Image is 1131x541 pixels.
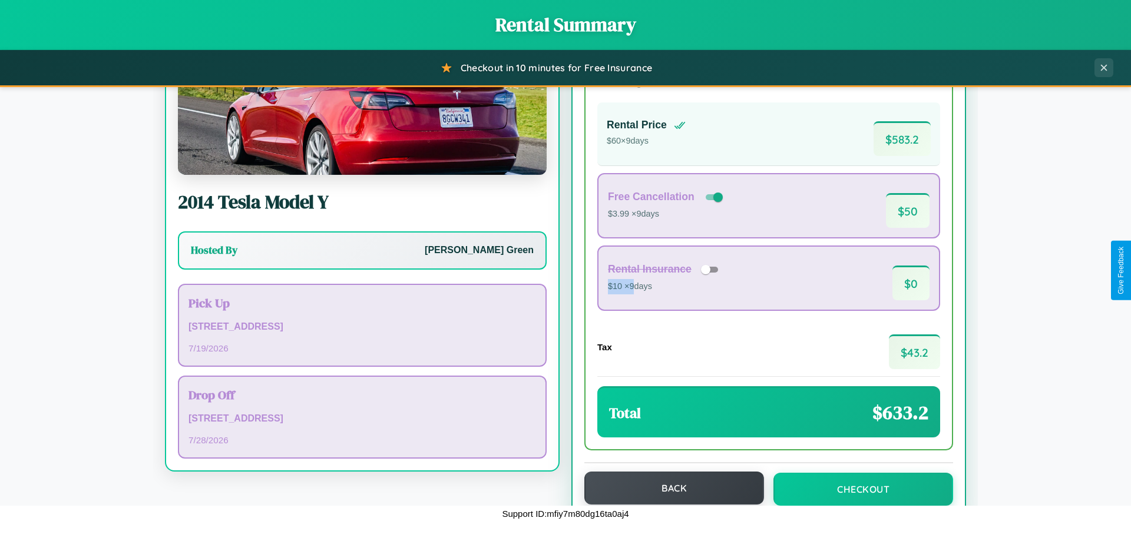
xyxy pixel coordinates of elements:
[461,62,652,74] span: Checkout in 10 minutes for Free Insurance
[889,334,940,369] span: $ 43.2
[188,386,536,403] h3: Drop Off
[609,403,641,423] h3: Total
[608,279,722,294] p: $10 × 9 days
[872,400,928,426] span: $ 633.2
[188,294,536,311] h3: Pick Up
[773,473,953,506] button: Checkout
[178,57,547,175] img: Tesla Model Y
[12,12,1119,38] h1: Rental Summary
[608,207,725,222] p: $3.99 × 9 days
[597,342,612,352] h4: Tax
[607,119,667,131] h4: Rental Price
[607,134,686,149] p: $ 60 × 9 days
[608,263,692,276] h4: Rental Insurance
[886,193,930,228] span: $ 50
[874,121,931,156] span: $ 583.2
[502,506,629,522] p: Support ID: mfiy7m80dg16ta0aj4
[425,242,534,259] p: [PERSON_NAME] Green
[188,410,536,427] p: [STREET_ADDRESS]
[188,318,536,336] p: [STREET_ADDRESS]
[178,189,547,215] h2: 2014 Tesla Model Y
[188,340,536,356] p: 7 / 19 / 2026
[188,432,536,448] p: 7 / 28 / 2026
[608,191,695,203] h4: Free Cancellation
[191,243,237,257] h3: Hosted By
[584,472,764,505] button: Back
[1117,247,1125,294] div: Give Feedback
[892,265,930,300] span: $ 0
